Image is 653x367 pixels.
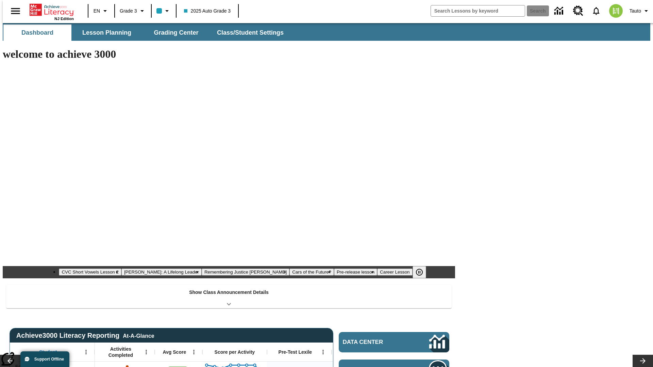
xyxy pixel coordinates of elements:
span: Score per Activity [215,349,255,355]
span: NJ Edition [54,17,74,21]
button: Slide 4 Cars of the Future? [289,268,334,276]
span: Student [39,349,57,355]
div: SubNavbar [3,23,650,41]
button: Class color is light blue. Change class color [154,5,174,17]
span: Data Center [343,339,406,346]
button: Open Menu [81,347,91,357]
button: Select a new avatar [605,2,627,20]
button: Slide 5 Pre-release lesson [334,268,377,276]
button: Support Offline [20,351,69,367]
a: Data Center [339,332,449,352]
span: Support Offline [34,357,64,362]
span: Achieve3000 Literacy Reporting [16,332,154,339]
button: Slide 2 Dianne Feinstein: A Lifelong Leader [121,268,202,276]
button: Lesson carousel, Next [633,355,653,367]
button: Grade: Grade 3, Select a grade [117,5,149,17]
div: SubNavbar [3,24,290,41]
button: Slide 3 Remembering Justice O'Connor [202,268,289,276]
span: Activities Completed [98,346,143,358]
button: Dashboard [3,24,71,41]
span: Pre-Test Lexile [279,349,312,355]
span: Avg Score [163,349,186,355]
button: Open Menu [318,347,328,357]
button: Open Menu [141,347,151,357]
span: Grade 3 [120,7,137,15]
button: Class/Student Settings [212,24,289,41]
button: Pause [413,266,426,278]
button: Lesson Planning [73,24,141,41]
a: Home [30,3,74,17]
h1: welcome to achieve 3000 [3,48,455,60]
button: Grading Center [142,24,210,41]
img: avatar image [609,4,623,18]
span: EN [94,7,100,15]
span: Dashboard [21,29,53,37]
div: Show Class Announcement Details [6,285,452,308]
button: Slide 1 CVC Short Vowels Lesson 2 [59,268,121,276]
span: Tauto [630,7,641,15]
button: Open Menu [189,347,199,357]
button: Slide 6 Career Lesson [377,268,412,276]
div: Home [30,2,74,21]
span: 2025 Auto Grade 3 [184,7,231,15]
a: Data Center [550,2,569,20]
a: Notifications [587,2,605,20]
div: At-A-Glance [123,332,154,339]
button: Open side menu [5,1,26,21]
span: Lesson Planning [82,29,131,37]
div: Pause [413,266,433,278]
span: Grading Center [154,29,198,37]
input: search field [431,5,525,16]
span: Class/Student Settings [217,29,284,37]
button: Profile/Settings [627,5,653,17]
p: Show Class Announcement Details [189,289,269,296]
button: Language: EN, Select a language [90,5,112,17]
a: Resource Center, Will open in new tab [569,2,587,20]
